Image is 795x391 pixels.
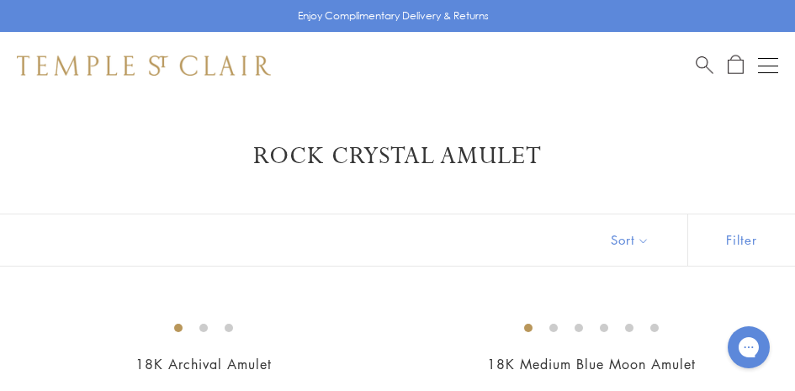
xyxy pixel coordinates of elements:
p: Enjoy Complimentary Delivery & Returns [298,8,489,24]
h1: Rock Crystal Amulet [42,141,753,172]
a: Search [696,55,713,76]
a: Open Shopping Bag [728,55,744,76]
button: Show sort by [573,214,687,266]
button: Show filters [687,214,795,266]
iframe: Gorgias live chat messenger [719,320,778,374]
a: 18K Medium Blue Moon Amulet [487,355,696,373]
img: Temple St. Clair [17,55,271,76]
a: 18K Archival Amulet [135,355,272,373]
button: Open navigation [758,55,778,76]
